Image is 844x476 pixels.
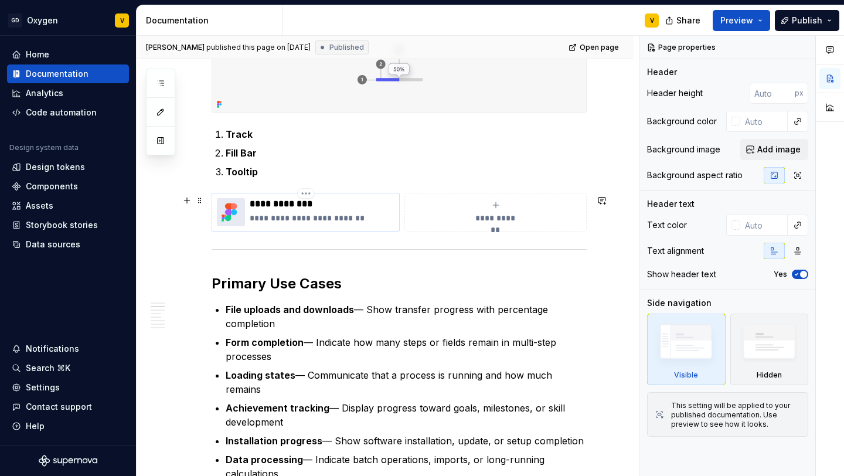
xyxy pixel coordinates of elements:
[7,378,129,397] a: Settings
[7,339,129,358] button: Notifications
[720,15,753,26] span: Preview
[647,66,677,78] div: Header
[7,359,129,378] button: Search ⌘K
[226,147,257,159] strong: Fill Bar
[26,382,60,393] div: Settings
[7,84,129,103] a: Analytics
[226,336,304,348] strong: Form completion
[647,268,716,280] div: Show header text
[226,128,253,140] strong: Track
[740,111,788,132] input: Auto
[676,15,700,26] span: Share
[565,39,624,56] a: Open page
[7,397,129,416] button: Contact support
[226,454,303,465] strong: Data processing
[206,43,311,52] div: published this page on [DATE]
[26,343,79,355] div: Notifications
[26,181,78,192] div: Components
[26,87,63,99] div: Analytics
[7,417,129,436] button: Help
[226,401,587,429] p: — Display progress toward goals, milestones, or skill development
[674,370,698,380] div: Visible
[226,369,295,381] strong: Loading states
[212,274,587,293] h2: Primary Use Cases
[26,219,98,231] div: Storybook stories
[7,216,129,234] a: Storybook stories
[7,103,129,122] a: Code automation
[647,87,703,99] div: Header height
[775,10,839,31] button: Publish
[226,434,587,448] p: — Show software installation, update, or setup completion
[774,270,787,279] label: Yes
[146,43,205,52] span: [PERSON_NAME]
[730,314,809,385] div: Hidden
[212,16,586,113] img: ac0feea7-0292-44c8-96d7-624b5caa4da8.png
[647,314,726,385] div: Visible
[120,16,124,25] div: V
[146,15,278,26] div: Documentation
[329,43,364,52] span: Published
[26,68,89,80] div: Documentation
[740,215,788,236] input: Auto
[7,196,129,215] a: Assets
[217,198,245,226] img: bda86bb1-4caf-4b8c-9e87-548218423088.png
[7,64,129,83] a: Documentation
[647,115,717,127] div: Background color
[671,401,801,429] div: This setting will be applied to your published documentation. Use preview to see how it looks.
[650,16,654,25] div: V
[26,239,80,250] div: Data sources
[647,169,743,181] div: Background aspect ratio
[27,15,58,26] div: Oxygen
[740,139,808,160] button: Add image
[7,158,129,176] a: Design tokens
[9,143,79,152] div: Design system data
[39,455,97,467] svg: Supernova Logo
[26,362,70,374] div: Search ⌘K
[226,402,329,414] strong: Achievement tracking
[713,10,770,31] button: Preview
[226,304,354,315] strong: File uploads and downloads
[26,420,45,432] div: Help
[757,370,782,380] div: Hidden
[647,198,695,210] div: Header text
[2,8,134,33] button: GDOxygenV
[226,368,587,396] p: — Communicate that a process is running and how much remains
[26,200,53,212] div: Assets
[580,43,619,52] span: Open page
[647,245,704,257] div: Text alignment
[7,235,129,254] a: Data sources
[26,49,49,60] div: Home
[226,166,258,178] strong: Tooltip
[26,107,97,118] div: Code automation
[659,10,708,31] button: Share
[7,177,129,196] a: Components
[757,144,801,155] span: Add image
[647,144,720,155] div: Background image
[792,15,822,26] span: Publish
[647,219,687,231] div: Text color
[26,401,92,413] div: Contact support
[647,297,712,309] div: Side navigation
[226,302,587,331] p: — Show transfer progress with percentage completion
[750,83,795,104] input: Auto
[26,161,85,173] div: Design tokens
[8,13,22,28] div: GD
[226,435,322,447] strong: Installation progress
[795,89,804,98] p: px
[226,335,587,363] p: — Indicate how many steps or fields remain in multi-step processes
[7,45,129,64] a: Home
